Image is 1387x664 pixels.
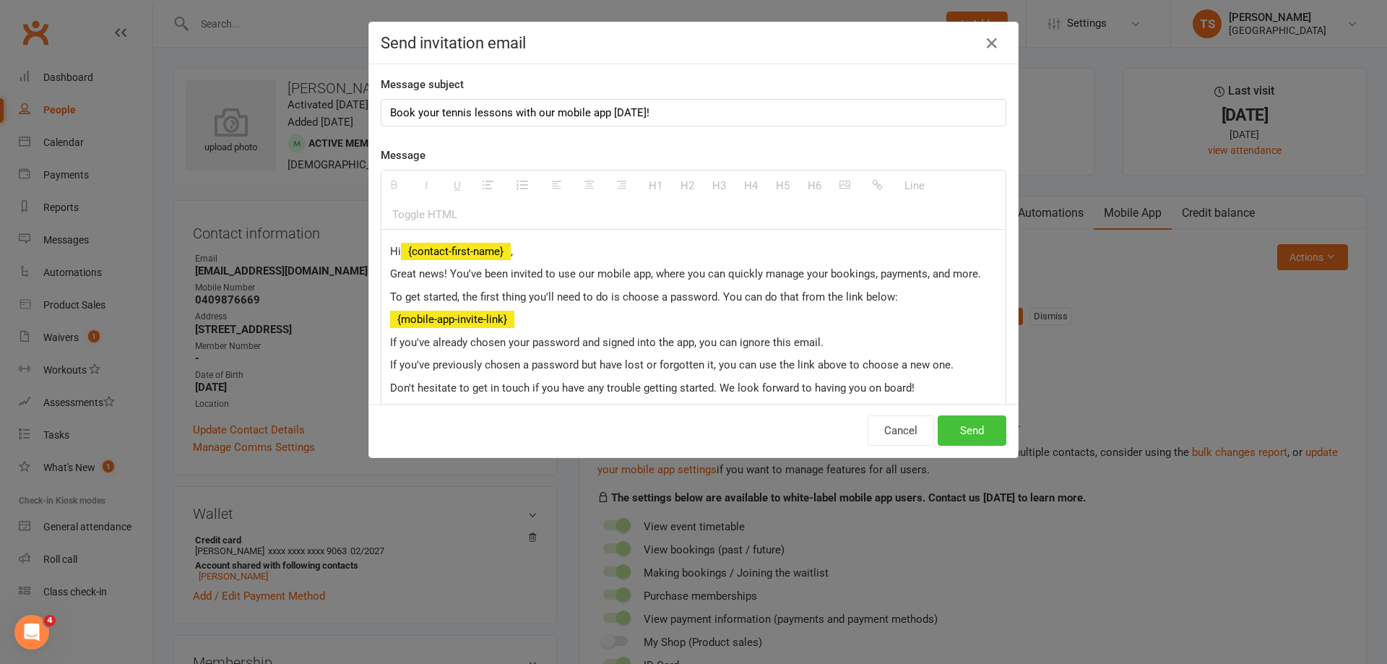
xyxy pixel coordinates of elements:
div: Book your tennis lessons with our mobile app [DATE]! [381,100,1006,126]
button: Close [980,32,1003,55]
p: Great news! You've been invited to use our mobile app, where you can quickly manage your bookings... [390,265,997,283]
p: Don't hesitate to get in touch if you have any trouble getting started. We look forward to having... [390,379,997,397]
h4: Send invitation email [381,34,1006,52]
p: To get started, the first thing you'll need to do is choose a password. You can do that from the ... [390,288,997,306]
label: Message subject [381,76,464,93]
span: 4 [44,615,56,626]
button: Send [938,415,1006,446]
button: Cancel [868,415,934,446]
p: Hi , [390,243,997,260]
label: Message [381,147,425,164]
p: If you've already chosen your password and signed into the app, you can ignore this email. [390,334,997,351]
iframe: Intercom live chat [14,615,49,650]
p: If you've previously chosen a password but have lost or forgotten it, you can use the link above ... [390,356,997,374]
